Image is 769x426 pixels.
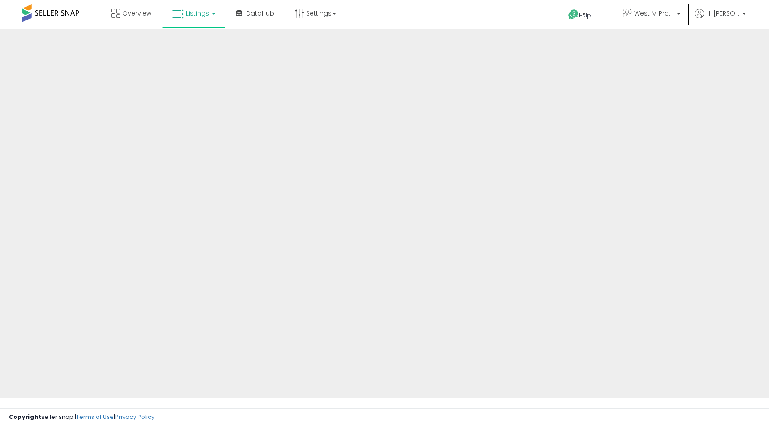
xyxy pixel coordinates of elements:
[186,9,209,18] span: Listings
[579,12,591,19] span: Help
[695,9,746,29] a: Hi [PERSON_NAME]
[122,9,151,18] span: Overview
[706,9,740,18] span: Hi [PERSON_NAME]
[561,2,608,29] a: Help
[634,9,674,18] span: West M Products
[246,9,274,18] span: DataHub
[568,9,579,20] i: Get Help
